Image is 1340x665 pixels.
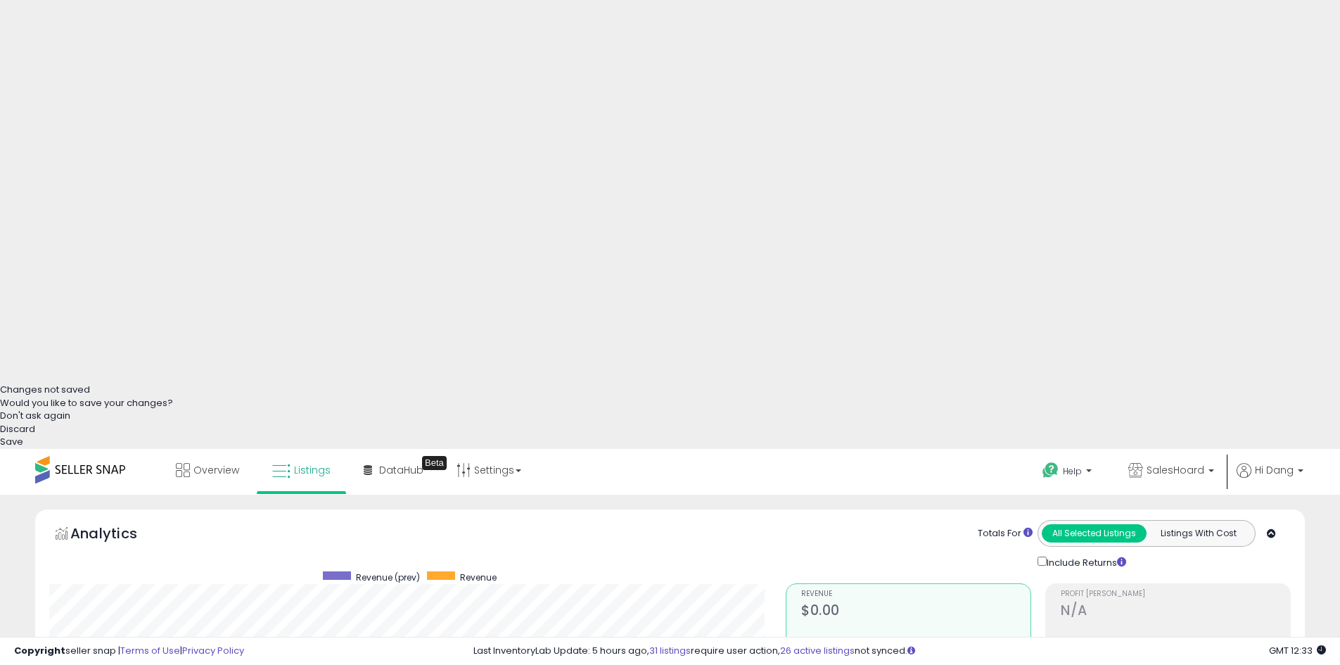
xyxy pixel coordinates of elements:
a: SalesHoard [1118,449,1225,495]
div: Tooltip anchor [422,456,447,470]
h2: N/A [1061,602,1290,621]
a: Help [1031,451,1106,495]
i: Get Help [1042,462,1059,479]
a: DataHub [353,449,434,491]
span: Profit [PERSON_NAME] [1061,590,1290,598]
a: Settings [446,449,532,491]
span: Revenue [460,571,497,583]
a: 31 listings [649,644,691,657]
span: Revenue (prev) [356,571,420,583]
a: 26 active listings [780,644,855,657]
div: seller snap | | [14,645,244,658]
span: Revenue [801,590,1030,598]
span: DataHub [379,463,423,477]
a: Privacy Policy [182,644,244,657]
div: Totals For [978,527,1033,540]
a: Overview [165,449,250,491]
div: Last InventoryLab Update: 5 hours ago, require user action, not synced. [473,645,1326,658]
span: Hi Dang [1255,463,1294,477]
span: Help [1063,465,1082,477]
h2: $0.00 [801,602,1030,621]
a: Listings [262,449,341,491]
a: Terms of Use [120,644,180,657]
span: SalesHoard [1147,463,1204,477]
a: Hi Dang [1237,463,1303,495]
span: 2025-09-15 12:33 GMT [1269,644,1326,657]
strong: Copyright [14,644,65,657]
span: Listings [294,463,331,477]
button: All Selected Listings [1042,524,1147,543]
span: Overview [193,463,239,477]
div: Include Returns [1027,554,1143,570]
button: Listings With Cost [1146,524,1251,543]
h5: Analytics [70,524,165,547]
